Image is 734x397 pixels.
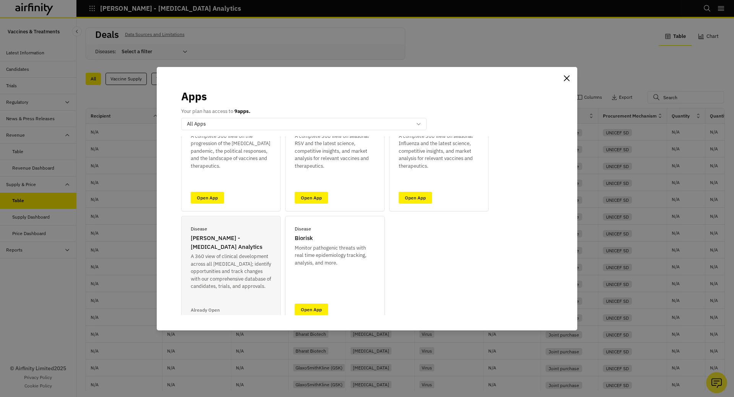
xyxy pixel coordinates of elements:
[191,132,271,170] p: A complete 360 view on the progression of the [MEDICAL_DATA] pandemic, the political responses, a...
[191,225,207,232] p: Disease
[295,244,375,267] p: Monitor pathogenic threats with real time epidemiology tracking, analysis, and more.
[295,304,328,315] a: Open App
[295,132,375,170] p: A complete 360 view on seasonal RSV and the latest science, competitive insights, and market anal...
[399,132,479,170] p: A complete 360 view on seasonal Influenza and the latest science, competitive insights, and marke...
[181,108,250,115] p: Your plan has access to
[191,234,271,251] p: [PERSON_NAME] - [MEDICAL_DATA] Analytics
[234,108,250,114] b: 9 apps.
[191,192,224,204] a: Open App
[181,88,207,105] p: Apps
[295,192,328,204] a: Open App
[191,307,220,314] p: Already Open
[399,192,432,204] a: Open App
[191,253,271,290] p: A 360 view of clinical development across all [MEDICAL_DATA]; identify opportunities and track ch...
[560,72,573,85] button: Close
[187,120,206,128] p: All Apps
[295,234,313,243] p: Biorisk
[295,225,311,232] p: Disease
